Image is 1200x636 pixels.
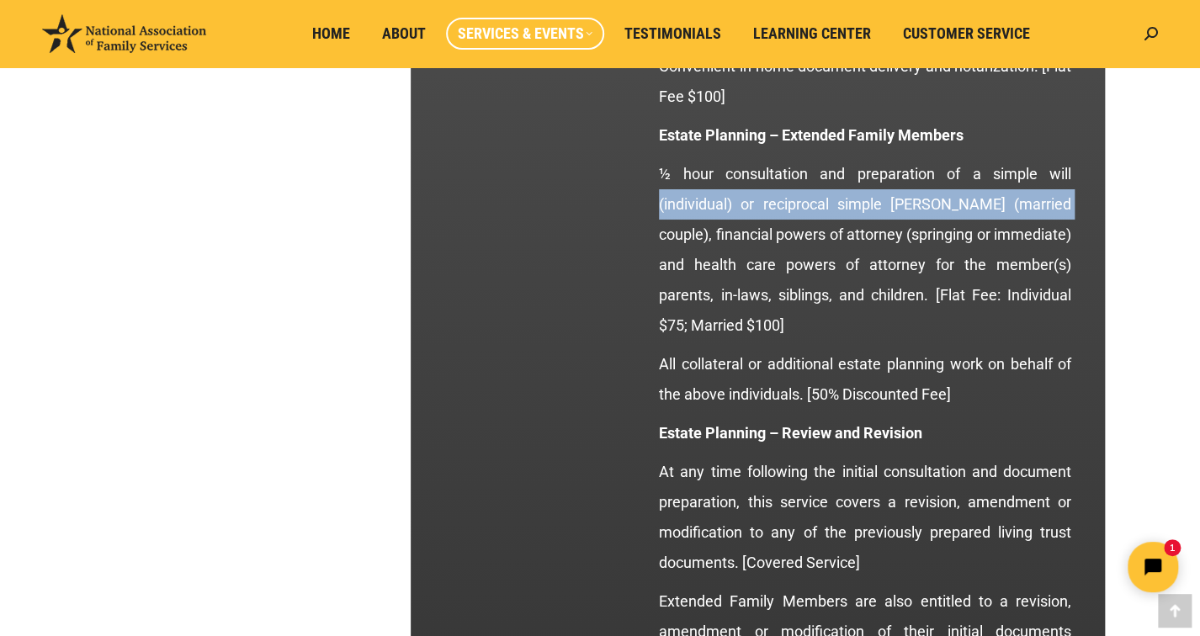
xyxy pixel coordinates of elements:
[903,24,1030,43] span: Customer Service
[891,18,1042,50] a: Customer Service
[613,18,733,50] a: Testimonials
[659,126,964,144] strong: Estate Planning – Extended Family Members
[382,24,426,43] span: About
[659,349,1071,410] p: All collateral or additional estate planning work on behalf of the above individuals. [50% Discou...
[370,18,438,50] a: About
[741,18,883,50] a: Learning Center
[458,24,592,43] span: Services & Events
[42,14,206,53] img: National Association of Family Services
[312,24,350,43] span: Home
[753,24,871,43] span: Learning Center
[300,18,362,50] a: Home
[659,457,1071,578] p: At any time following the initial consultation and document preparation, this service covers a re...
[659,424,922,442] strong: Estate Planning – Review and Revision
[659,159,1071,341] p: ½ hour consultation and preparation of a simple will (individual) or reciprocal simple [PERSON_NA...
[659,51,1071,112] p: Convenient in-home document delivery and notarization. [Flat Fee $100]
[624,24,721,43] span: Testimonials
[903,527,1192,607] iframe: Tidio Chat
